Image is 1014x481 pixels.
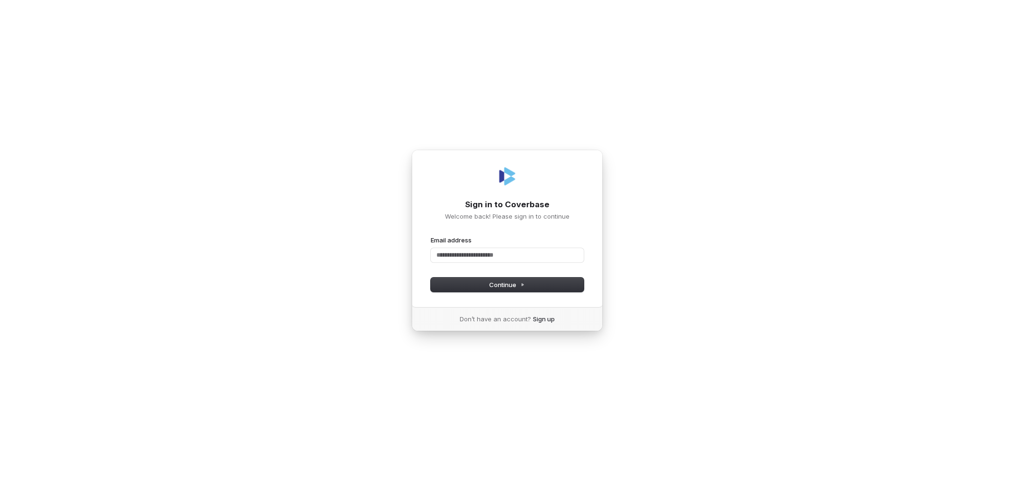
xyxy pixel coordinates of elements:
[431,199,584,211] h1: Sign in to Coverbase
[431,236,472,244] label: Email address
[496,165,519,188] img: Coverbase
[489,280,525,289] span: Continue
[431,212,584,221] p: Welcome back! Please sign in to continue
[460,315,531,323] span: Don’t have an account?
[431,278,584,292] button: Continue
[533,315,555,323] a: Sign up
